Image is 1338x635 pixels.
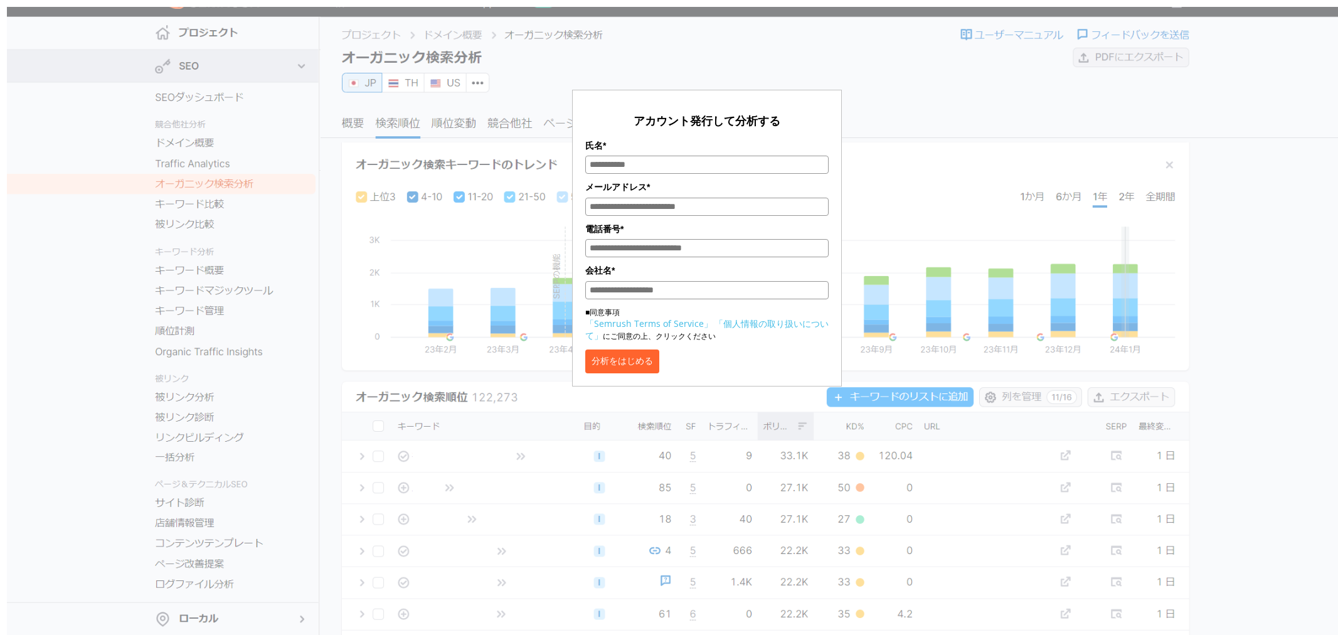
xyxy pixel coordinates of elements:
[585,317,713,329] a: 「Semrush Terms of Service」
[585,180,829,194] label: メールアドレス*
[585,307,829,342] p: ■同意事項 にご同意の上、クリックください
[585,317,829,341] a: 「個人情報の取り扱いについて」
[585,222,829,236] label: 電話番号*
[585,350,659,373] button: 分析をはじめる
[634,113,780,128] span: アカウント発行して分析する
